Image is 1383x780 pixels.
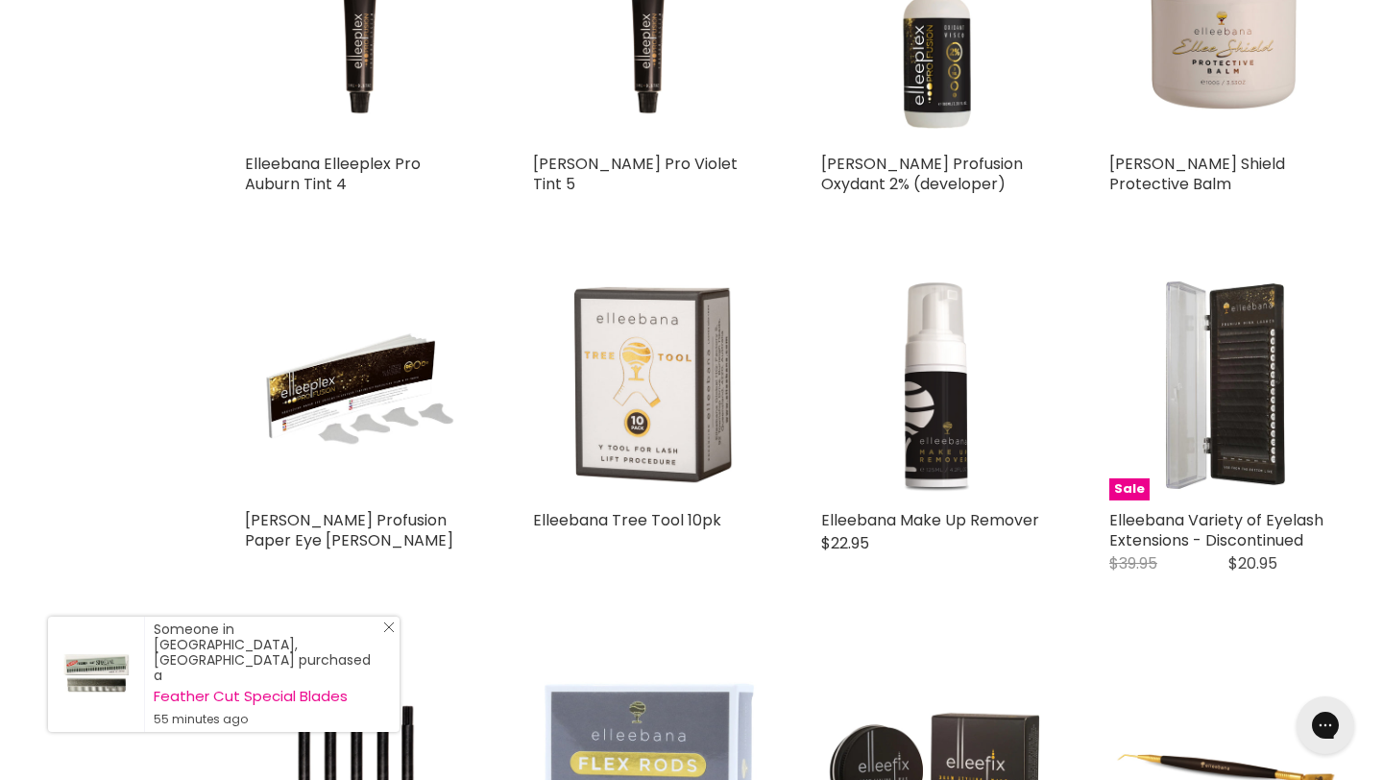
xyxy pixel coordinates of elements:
[533,153,738,195] a: [PERSON_NAME] Pro Violet Tint 5
[1109,552,1157,574] span: $39.95
[533,270,764,500] a: Elleebana Tree Tool 10pk Elleebana Tree Tool 10pk
[245,509,453,551] a: [PERSON_NAME] Profusion Paper Eye [PERSON_NAME]
[1287,690,1364,761] iframe: Gorgias live chat messenger
[1109,478,1150,500] span: Sale
[1109,270,1340,500] img: Elleebana Variety of Eyelash Extensions - Discontinued
[48,617,144,732] a: Visit product page
[533,270,764,500] img: Elleebana Tree Tool 10pk
[821,509,1039,531] a: Elleebana Make Up Remover
[383,622,395,633] svg: Close Icon
[821,270,1052,500] img: Elleebana Make Up Remover
[154,712,380,727] small: 55 minutes ago
[376,622,395,641] a: Close Notification
[1109,509,1323,551] a: Elleebana Variety of Eyelash Extensions - Discontinued
[154,622,380,727] div: Someone in [GEOGRAPHIC_DATA], [GEOGRAPHIC_DATA] purchased a
[245,308,475,462] img: Elleebana Elleeplex Profusion Paper Eye Shields
[154,689,380,704] a: Feather Cut Special Blades
[821,153,1023,195] a: [PERSON_NAME] Profusion Oxydant 2% (developer)
[245,270,475,500] a: Elleebana Elleeplex Profusion Paper Eye Shields
[1109,153,1285,195] a: [PERSON_NAME] Shield Protective Balm
[1228,552,1277,574] span: $20.95
[245,153,421,195] a: Elleebana Elleeplex Pro Auburn Tint 4
[1109,270,1340,500] a: Elleebana Variety of Eyelash Extensions - Discontinued Sale
[533,509,721,531] a: Elleebana Tree Tool 10pk
[821,532,869,554] span: $22.95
